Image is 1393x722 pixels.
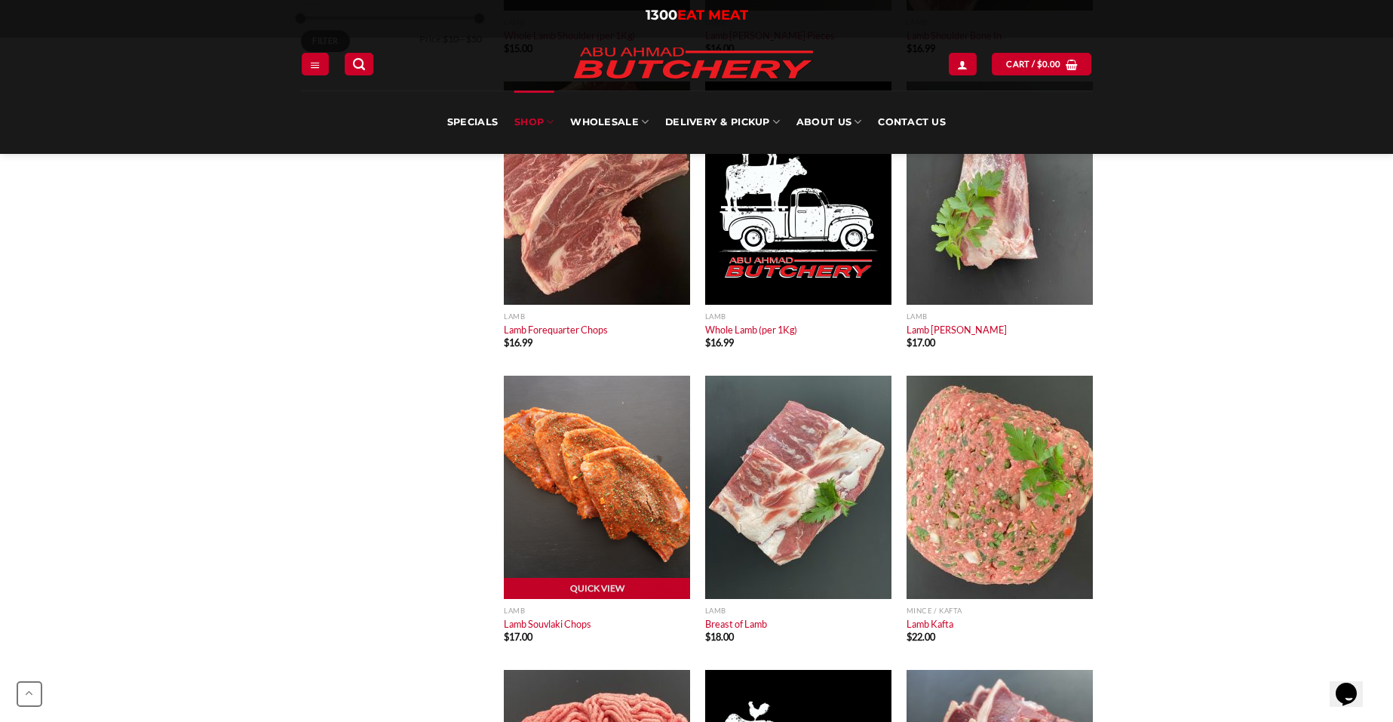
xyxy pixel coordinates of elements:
[504,607,690,615] p: Lamb
[796,91,861,154] a: About Us
[705,618,767,630] a: Breast of Lamb
[504,376,690,599] a: Lamb Souvlaki Chops
[345,53,373,75] a: Search
[561,38,825,91] img: Abu Ahmad Butchery
[907,376,1093,599] img: Lamb Kafta
[665,91,780,154] a: Delivery & Pickup
[504,631,532,643] bdi: 17.00
[705,631,710,643] span: $
[504,81,690,305] a: Lamb Forequarter Chops
[705,376,891,599] img: breast-of-lamb
[878,91,946,154] a: Contact Us
[677,7,748,23] span: EAT MEAT
[705,376,891,599] a: Breast of Lamb
[907,312,1093,321] p: Lamb
[504,578,690,601] a: Quick View
[1037,59,1061,69] bdi: 0.00
[907,631,912,643] span: $
[907,607,1093,615] p: Mince / Kafta
[907,81,1093,305] img: Lamb Shanks
[907,324,1007,336] a: Lamb [PERSON_NAME]
[705,631,734,643] bdi: 18.00
[1006,57,1060,71] span: Cart /
[907,631,935,643] bdi: 22.00
[705,324,797,336] a: Whole Lamb (per 1Kg)
[1037,57,1042,71] span: $
[504,631,509,643] span: $
[705,312,891,321] p: Lamb
[447,91,498,154] a: Specials
[504,312,690,321] p: Lamb
[705,336,710,349] span: $
[992,53,1091,75] a: Cart / $0.00
[504,336,509,349] span: $
[949,53,976,75] a: Login
[504,324,608,336] a: Lamb Forequarter Chops
[504,81,690,305] img: Lamb_forequarter_Chops (per 1Kg)
[302,53,329,75] a: Menu
[1330,662,1378,707] iframe: chat widget
[514,91,554,154] a: SHOP
[17,681,42,707] a: Go to top
[646,7,677,23] span: 1300
[907,336,935,349] bdi: 17.00
[570,91,649,154] a: Wholesale
[504,618,591,630] a: Lamb Souvlaki Chops
[907,336,912,349] span: $
[504,336,532,349] bdi: 16.99
[705,607,891,615] p: Lamb
[705,81,891,305] a: Whole Lamb (per 1Kg)
[646,7,748,23] a: 1300EAT MEAT
[705,336,734,349] bdi: 16.99
[907,618,953,630] a: Lamb Kafta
